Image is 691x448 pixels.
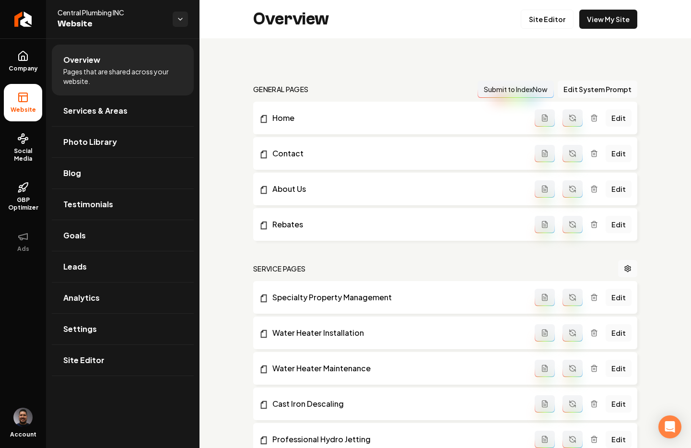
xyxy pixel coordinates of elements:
h2: Service Pages [253,264,306,273]
button: Add admin page prompt [535,360,555,377]
span: Settings [63,323,97,335]
a: Site Editor [52,345,194,376]
a: Blog [52,158,194,189]
span: Services & Areas [63,105,128,117]
button: Open user button [13,408,33,427]
a: Testimonials [52,189,194,220]
span: Photo Library [63,136,117,148]
span: Company [5,65,42,72]
a: View My Site [579,10,637,29]
button: Add admin page prompt [535,324,555,342]
a: Edit [606,180,632,198]
h2: Overview [253,10,329,29]
span: Overview [63,54,100,66]
a: Specialty Property Management [259,292,535,303]
img: Rebolt Logo [14,12,32,27]
button: Edit System Prompt [558,81,637,98]
a: Water Heater Maintenance [259,363,535,374]
span: Website [58,17,165,31]
a: Edit [606,216,632,233]
h2: general pages [253,84,309,94]
a: Cast Iron Descaling [259,398,535,410]
img: Daniel Humberto Ortega Celis [13,408,33,427]
a: Social Media [4,125,42,170]
div: Open Intercom Messenger [658,415,681,438]
a: Professional Hydro Jetting [259,434,535,445]
a: Edit [606,324,632,342]
a: Rebates [259,219,535,230]
button: Add admin page prompt [535,180,555,198]
a: Leads [52,251,194,282]
span: Pages that are shared across your website. [63,67,182,86]
span: Ads [13,245,33,253]
a: About Us [259,183,535,195]
a: Edit [606,395,632,413]
span: Leads [63,261,87,272]
span: Site Editor [63,354,105,366]
a: Analytics [52,283,194,313]
span: Analytics [63,292,100,304]
button: Ads [4,223,42,260]
span: Website [7,106,40,114]
a: Company [4,43,42,80]
span: Goals [63,230,86,241]
span: Testimonials [63,199,113,210]
span: Central Plumbing INC [58,8,165,17]
span: Account [10,431,36,438]
span: Social Media [4,147,42,163]
a: Edit [606,431,632,448]
span: Blog [63,167,81,179]
button: Add admin page prompt [535,109,555,127]
a: Edit [606,109,632,127]
a: Site Editor [521,10,574,29]
a: Edit [606,289,632,306]
a: Goals [52,220,194,251]
a: Water Heater Installation [259,327,535,339]
a: Edit [606,360,632,377]
a: Services & Areas [52,95,194,126]
button: Submit to IndexNow [478,81,554,98]
a: Photo Library [52,127,194,157]
a: Home [259,112,535,124]
a: Contact [259,148,535,159]
a: Settings [52,314,194,344]
button: Add admin page prompt [535,216,555,233]
button: Add admin page prompt [535,395,555,413]
button: Add admin page prompt [535,431,555,448]
a: GBP Optimizer [4,174,42,219]
a: Edit [606,145,632,162]
button: Add admin page prompt [535,289,555,306]
span: GBP Optimizer [4,196,42,212]
button: Add admin page prompt [535,145,555,162]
